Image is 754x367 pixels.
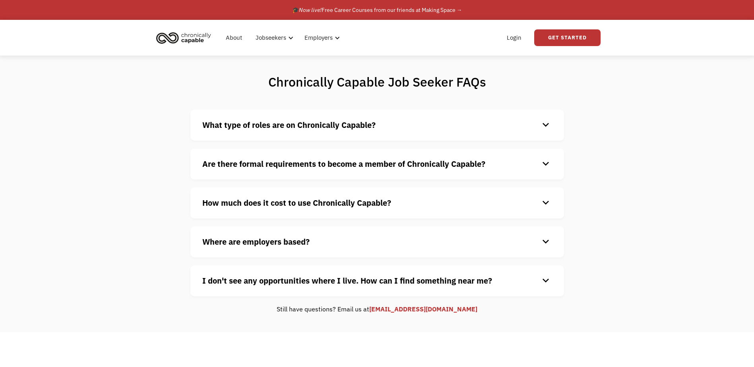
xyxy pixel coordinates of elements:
[299,6,322,14] em: Now live!
[539,275,552,287] div: keyboard_arrow_down
[154,29,213,46] img: Chronically Capable logo
[202,275,492,286] strong: I don't see any opportunities where I live. How can I find something near me?
[202,197,391,208] strong: How much does it cost to use Chronically Capable?
[292,5,462,15] div: 🎓 Free Career Courses from our friends at Making Space →
[300,25,342,50] div: Employers
[539,119,552,131] div: keyboard_arrow_down
[154,29,217,46] a: home
[539,158,552,170] div: keyboard_arrow_down
[539,236,552,248] div: keyboard_arrow_down
[202,120,376,130] strong: What type of roles are on Chronically Capable?
[534,29,601,46] a: Get Started
[304,33,333,42] div: Employers
[221,25,247,50] a: About
[202,236,310,247] strong: Where are employers based?
[539,197,552,209] div: keyboard_arrow_down
[251,25,296,50] div: Jobseekers
[237,74,517,90] h1: Chronically Capable Job Seeker FAQs
[190,304,564,314] div: Still have questions? Email us at
[256,33,286,42] div: Jobseekers
[369,305,477,313] a: [EMAIL_ADDRESS][DOMAIN_NAME]
[202,158,485,169] strong: Are there formal requirements to become a member of Chronically Capable?
[502,25,526,50] a: Login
